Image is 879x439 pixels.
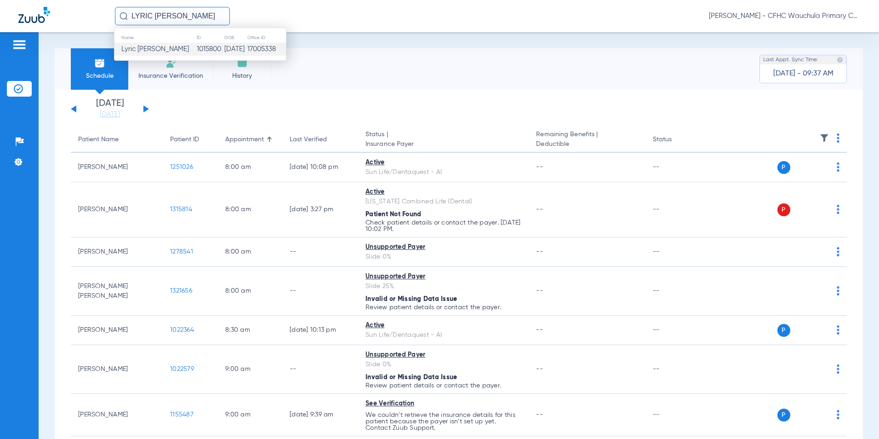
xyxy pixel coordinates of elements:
td: [PERSON_NAME] [71,394,163,436]
span: -- [536,327,543,333]
img: group-dot-blue.svg [837,162,839,172]
li: [DATE] [82,99,137,119]
img: Search Icon [120,12,128,20]
td: [PERSON_NAME] [71,153,163,182]
span: History [220,71,264,81]
div: Unsupported Payer [365,243,521,252]
td: -- [645,267,708,316]
p: Review patient details or contact the payer. [365,382,521,389]
img: Schedule [94,58,105,69]
img: group-dot-blue.svg [837,205,839,214]
img: Zuub Logo [18,7,50,23]
div: Appointment [225,135,264,144]
td: [DATE] 10:13 PM [282,316,358,345]
span: Schedule [78,71,121,81]
div: Patient Name [78,135,119,144]
th: Status [645,127,708,153]
div: Active [365,321,521,330]
td: 8:00 AM [218,237,282,267]
span: P [777,409,790,422]
span: [PERSON_NAME] - CFHC Wauchula Primary Care Dental [709,12,861,21]
div: Active [365,158,521,168]
a: [DATE] [82,110,137,119]
div: Patient ID [170,135,211,144]
td: [PERSON_NAME] [71,316,163,345]
td: 8:00 AM [218,267,282,316]
th: DOB [224,33,247,43]
td: 8:00 AM [218,182,282,237]
img: Manual Insurance Verification [166,58,177,69]
span: [DATE] - 09:37 AM [773,69,833,78]
span: -- [536,411,543,418]
td: 9:00 AM [218,345,282,394]
span: P [777,324,790,337]
td: -- [282,345,358,394]
span: 1278541 [170,248,193,255]
span: Insurance Payer [365,139,521,149]
img: last sync help info [837,57,843,63]
th: Name [114,33,196,43]
span: Lyric [PERSON_NAME] [121,46,189,52]
td: -- [645,316,708,345]
img: hamburger-icon [12,39,27,50]
div: Slide 0% [365,252,521,262]
td: [PERSON_NAME] [71,237,163,267]
div: Last Verified [290,135,351,144]
td: [DATE] 10:08 PM [282,153,358,182]
span: Invalid or Missing Data Issue [365,374,457,381]
span: Patient Not Found [365,211,421,218]
span: -- [536,288,543,294]
div: Sun Life/Dentaquest - AI [365,330,521,340]
div: Slide 25% [365,282,521,291]
p: Check patient details or contact the payer. [DATE] 10:02 PM. [365,219,521,232]
td: [PERSON_NAME] [PERSON_NAME] [71,267,163,316]
td: 17005338 [247,43,286,56]
div: Sun Life/Dentaquest - AI [365,168,521,177]
td: 8:00 AM [218,153,282,182]
span: Insurance Verification [135,71,206,81]
td: -- [645,182,708,237]
img: History [237,58,248,69]
span: -- [536,248,543,255]
div: Unsupported Payer [365,350,521,360]
span: -- [536,366,543,372]
span: P [777,203,790,216]
img: group-dot-blue.svg [837,286,839,295]
div: See Verification [365,399,521,409]
td: -- [282,237,358,267]
th: Status | [358,127,529,153]
span: 1251026 [170,164,193,170]
span: Invalid or Missing Data Issue [365,296,457,302]
td: 8:30 AM [218,316,282,345]
img: filter.svg [820,133,829,143]
div: Patient ID [170,135,199,144]
span: -- [536,164,543,170]
td: -- [645,153,708,182]
span: 1022364 [170,327,194,333]
span: Deductible [536,139,638,149]
iframe: Chat Widget [833,395,879,439]
span: P [777,161,790,174]
span: 1155487 [170,411,194,418]
td: -- [645,345,708,394]
div: Appointment [225,135,275,144]
span: 1022579 [170,366,194,372]
td: 9:00 AM [218,394,282,436]
input: Search for patients [115,7,230,25]
div: Active [365,187,521,197]
td: [DATE] 9:39 AM [282,394,358,436]
img: group-dot-blue.svg [837,325,839,335]
img: group-dot-blue.svg [837,247,839,256]
img: group-dot-blue.svg [837,364,839,374]
td: 1015800 [196,43,224,56]
th: ID [196,33,224,43]
p: Review patient details or contact the payer. [365,304,521,311]
td: [DATE] [224,43,247,56]
div: Patient Name [78,135,155,144]
th: Office ID [247,33,286,43]
td: [DATE] 3:27 PM [282,182,358,237]
td: -- [645,237,708,267]
div: [US_STATE] Combined Life (Dental) [365,197,521,207]
td: -- [282,267,358,316]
